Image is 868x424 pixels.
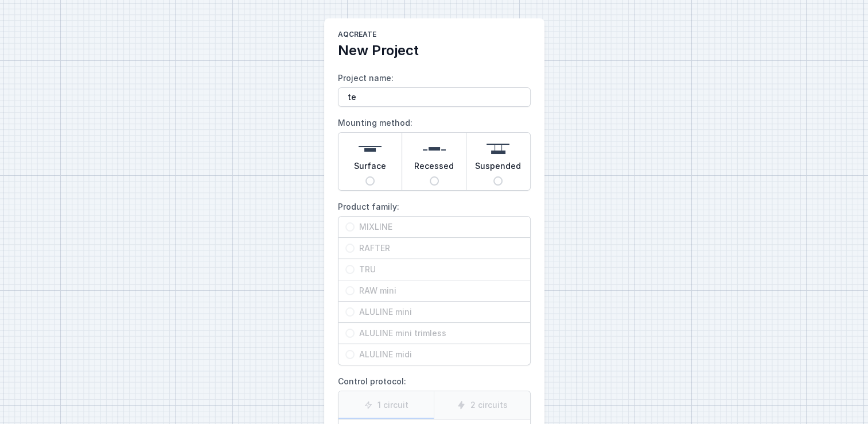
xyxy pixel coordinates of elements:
span: Suspended [475,160,521,176]
input: Recessed [430,176,439,186]
img: recessed.svg [423,137,446,160]
span: Surface [354,160,386,176]
label: Project name: [338,69,531,107]
span: Recessed [414,160,454,176]
input: Surface [365,176,375,186]
h2: New Project [338,41,531,60]
input: Project name: [338,87,531,107]
img: suspended.svg [486,137,509,160]
h1: AQcreate [338,30,531,41]
label: Product family: [338,198,531,365]
input: Suspended [493,176,503,186]
img: surface.svg [359,137,382,160]
label: Mounting method: [338,114,531,191]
